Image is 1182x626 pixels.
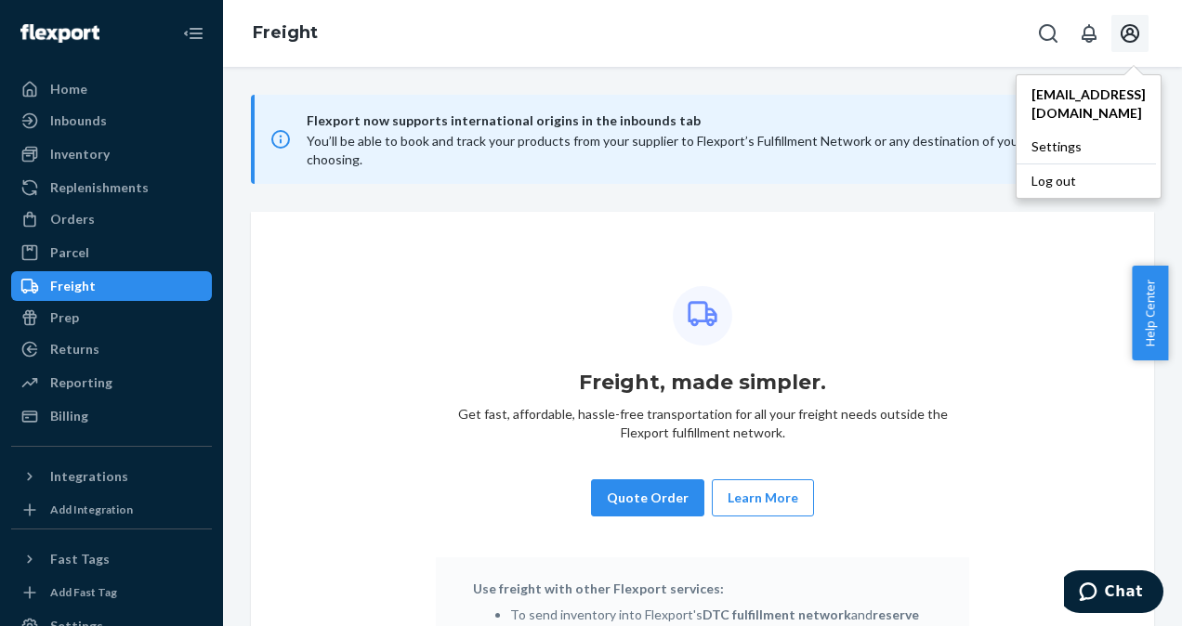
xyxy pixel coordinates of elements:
button: Quote Order [591,479,704,516]
a: [EMAIL_ADDRESS][DOMAIN_NAME] [1017,78,1161,130]
div: Replenishments [50,178,149,197]
div: Inbounds [50,111,107,130]
iframe: Opens a widget where you can chat to one of our agents [1064,570,1163,617]
div: Prep [50,308,79,327]
div: Reporting [50,373,112,392]
div: Integrations [50,467,128,486]
a: Orders [11,204,212,234]
button: Open Search Box [1030,15,1067,52]
div: Billing [50,407,88,425]
div: Add Fast Tag [50,584,117,600]
button: Integrations [11,462,212,491]
a: Billing [11,401,212,431]
img: Flexport logo [20,24,99,43]
div: Inventory [50,145,110,163]
a: Freight [253,22,318,43]
a: Settings [1017,130,1161,163]
a: Add Integration [11,499,212,521]
button: Learn More [728,489,798,507]
div: Freight [50,277,96,295]
a: Inventory [11,139,212,169]
button: Open notifications [1070,15,1108,52]
div: Parcel [50,243,89,262]
button: Log out [1017,163,1156,198]
a: Replenishments [11,173,212,202]
div: Orders [50,210,95,228]
strong: Use freight with other Flexport services: [473,580,724,596]
a: Home [11,74,212,104]
b: DTC fulfillment network [703,606,851,622]
a: Returns [11,334,212,364]
p: Get fast, affordable, hassle-free transportation for all your freight needs outside the Flexport ... [436,405,969,442]
a: Freight [11,271,212,301]
div: Home [50,80,87,98]
a: Prep [11,303,212,333]
span: You’ll be able to book and track your products from your supplier to Flexport’s Fulfillment Netwo... [307,133,1023,167]
button: Fast Tags [11,544,212,574]
div: Returns [50,340,99,359]
button: Close Navigation [175,15,212,52]
h1: Freight, made simpler. [579,368,826,398]
a: Inbounds [11,106,212,136]
div: Add Integration [50,502,133,517]
button: Open account menu [1111,15,1149,52]
button: Help Center [1132,266,1168,360]
div: Fast Tags [50,550,110,568]
a: Add Fast Tag [11,581,212,604]
a: Parcel [11,238,212,267]
span: [EMAIL_ADDRESS][DOMAIN_NAME] [1031,85,1146,123]
span: Flexport now supports international origins in the inbounds tab [307,110,1070,132]
ol: breadcrumbs [238,7,333,60]
a: Reporting [11,368,212,398]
